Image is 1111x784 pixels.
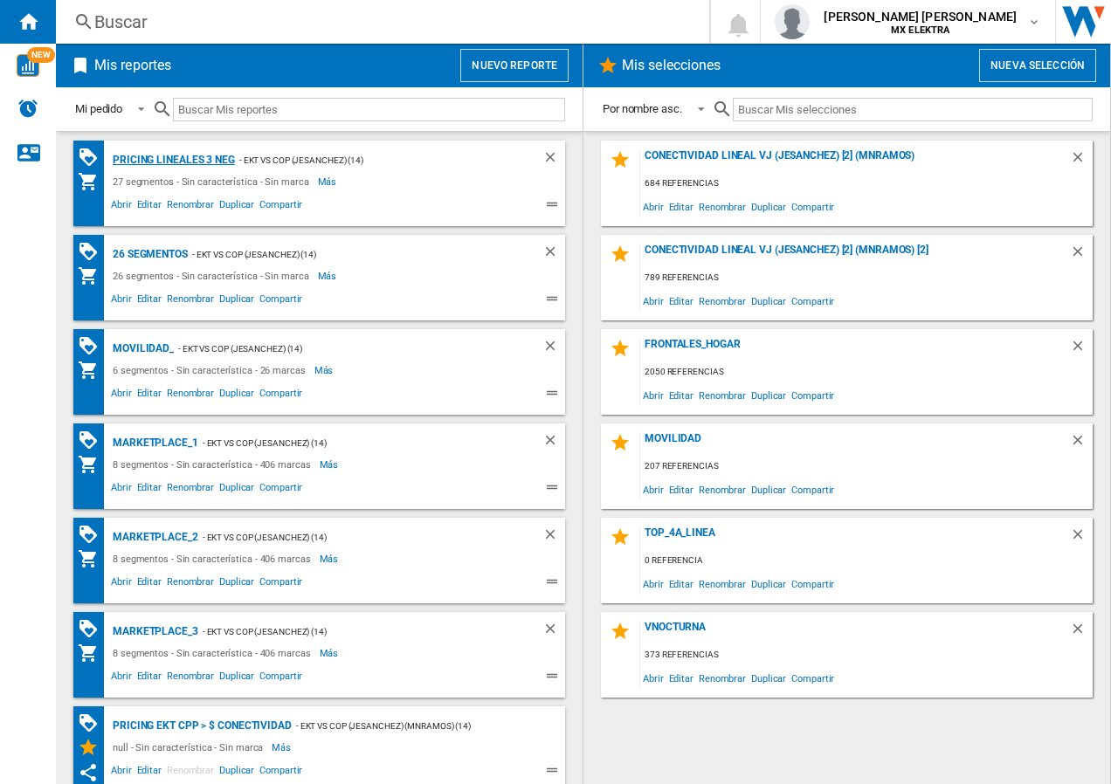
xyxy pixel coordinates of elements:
[108,360,314,381] div: 6 segmentos - Sin característica - 26 marcas
[640,550,1093,572] div: 0 referencia
[164,291,217,312] span: Renombrar
[640,173,1093,195] div: 684 referencias
[1070,338,1093,361] div: Borrar
[217,385,257,406] span: Duplicar
[78,618,108,640] div: Matriz de PROMOCIONES
[78,430,108,451] div: Matriz de PROMOCIONES
[94,10,664,34] div: Buscar
[640,267,1093,289] div: 789 referencias
[78,147,108,168] div: Matriz de PROMOCIONES
[135,479,164,500] span: Editar
[108,291,135,312] span: Abrir
[217,574,257,595] span: Duplicar
[460,49,569,82] button: Nuevo reporte
[135,574,164,595] span: Editar
[198,621,507,643] div: - EKT vs Cop (jesanchez) (14)
[78,762,99,783] ng-md-icon: Este reporte se ha compartido contigo
[749,289,789,313] span: Duplicar
[775,4,810,39] img: profile.jpg
[91,49,175,82] h2: Mis reportes
[257,196,305,217] span: Compartir
[789,478,837,501] span: Compartir
[217,291,257,312] span: Duplicar
[979,49,1096,82] button: Nueva selección
[603,102,682,115] div: Por nombre asc.
[108,668,135,689] span: Abrir
[135,762,164,783] span: Editar
[257,762,305,783] span: Compartir
[749,572,789,595] span: Duplicar
[257,668,305,689] span: Compartir
[1070,621,1093,644] div: Borrar
[217,196,257,217] span: Duplicar
[696,572,749,595] span: Renombrar
[666,195,696,218] span: Editar
[824,8,1017,25] span: [PERSON_NAME] [PERSON_NAME]
[789,383,837,407] span: Compartir
[108,149,235,171] div: Pricing lineales 3 neg
[640,289,666,313] span: Abrir
[108,171,318,192] div: 27 segmentos - Sin característica - Sin marca
[174,338,507,360] div: - EKT vs Cop (jesanchez) (14)
[749,478,789,501] span: Duplicar
[542,621,565,643] div: Borrar
[320,548,342,569] span: Más
[217,668,257,689] span: Duplicar
[789,666,837,690] span: Compartir
[257,574,305,595] span: Compartir
[108,762,135,783] span: Abrir
[78,454,108,475] div: Mi colección
[640,621,1070,644] div: VNOCTURNA
[257,291,305,312] span: Compartir
[164,762,217,783] span: Renombrar
[320,643,342,664] span: Más
[318,171,340,192] span: Más
[27,47,55,63] span: NEW
[78,712,108,734] div: Matriz de PROMOCIONES
[17,98,38,119] img: alerts-logo.svg
[789,572,837,595] span: Compartir
[640,666,666,690] span: Abrir
[108,715,292,737] div: Pricing EKT CPP > $ Conectividad
[749,666,789,690] span: Duplicar
[108,621,198,643] div: MARKETPLACE_3
[542,338,565,360] div: Borrar
[640,361,1093,383] div: 2050 referencias
[640,644,1093,666] div: 373 referencias
[108,574,135,595] span: Abrir
[320,454,342,475] span: Más
[217,479,257,500] span: Duplicar
[173,98,565,121] input: Buscar Mis reportes
[640,456,1093,478] div: 207 referencias
[257,385,305,406] span: Compartir
[891,24,949,36] b: MX ELEKTRA
[108,385,135,406] span: Abrir
[164,668,217,689] span: Renombrar
[542,149,565,171] div: Borrar
[1070,526,1093,550] div: Borrar
[135,385,164,406] span: Editar
[78,335,108,357] div: Matriz de PROMOCIONES
[640,149,1070,173] div: Conectividad Lineal vj (jesanchez) [2] (mnramos)
[640,244,1070,267] div: Conectividad Lineal vj (jesanchez) [2] (mnramos) [2]
[696,666,749,690] span: Renombrar
[135,668,164,689] span: Editar
[164,196,217,217] span: Renombrar
[640,526,1070,550] div: top_4a_linea
[542,526,565,548] div: Borrar
[108,265,318,286] div: 26 segmentos - Sin característica - Sin marca
[198,526,507,548] div: - EKT vs Cop (jesanchez) (14)
[108,432,198,454] div: MARKETPLACE_1
[78,265,108,286] div: Mi colección
[696,478,749,501] span: Renombrar
[108,548,320,569] div: 8 segmentos - Sin característica - 406 marcas
[749,195,789,218] span: Duplicar
[164,574,217,595] span: Renombrar
[164,479,217,500] span: Renombrar
[640,195,666,218] span: Abrir
[542,244,565,265] div: Borrar
[696,383,749,407] span: Renombrar
[696,289,749,313] span: Renombrar
[1070,149,1093,173] div: Borrar
[257,479,305,500] span: Compartir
